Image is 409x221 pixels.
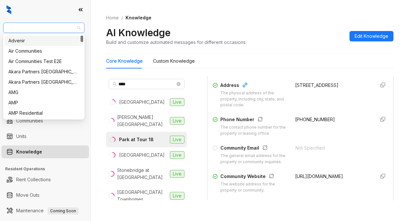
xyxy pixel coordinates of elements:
[105,14,120,21] a: Home
[170,136,184,143] span: Live
[220,116,287,124] div: Phone Number
[117,167,167,181] div: Stonebridge at [GEOGRAPHIC_DATA]
[5,98,83,108] div: AMP
[113,82,117,86] span: search
[106,58,143,65] div: Core Knowledge
[119,152,165,159] div: [GEOGRAPHIC_DATA]
[7,23,81,33] span: United Apartment Group
[220,153,288,165] div: The general email address for the property or community inquiries.
[1,189,89,202] li: Move Outs
[5,77,83,87] div: Akara Partners Phoenix
[119,136,154,143] div: Park at Tour 18
[8,47,79,55] div: Air Communities
[1,173,89,186] li: Rent Collections
[153,58,195,65] div: Custom Knowledge
[1,204,89,217] li: Maintenance
[170,117,184,125] span: Live
[295,82,370,89] div: [STREET_ADDRESS]
[16,173,51,186] a: Rent Collections
[119,99,165,106] div: [GEOGRAPHIC_DATA]
[5,87,83,98] div: AMG
[8,99,79,106] div: AMP
[295,174,343,179] span: [URL][DOMAIN_NAME]
[16,145,42,158] a: Knowledge
[170,98,184,106] span: Live
[1,114,89,127] li: Communities
[8,89,79,96] div: AMG
[121,14,123,21] li: /
[16,189,39,202] a: Move Outs
[8,79,79,86] div: Akara Partners [GEOGRAPHIC_DATA]
[5,36,83,46] div: Advenir
[220,144,288,153] div: Community Email
[295,144,370,152] div: Not Specified
[5,108,83,118] div: AMP Residential
[5,166,90,172] h3: Resident Operations
[220,82,287,90] div: Address
[177,82,181,86] span: close-circle
[5,46,83,56] div: Air Communities
[1,130,89,143] li: Units
[220,124,287,137] div: The contact phone number for the property or leasing office.
[349,31,393,41] button: Edit Knowledge
[1,87,89,100] li: Collections
[220,90,287,109] div: The physical address of the property, including city, state, and postal code.
[16,130,27,143] a: Units
[48,207,79,215] span: Coming Soon
[355,33,388,40] span: Edit Knowledge
[8,68,79,75] div: Akara Partners [GEOGRAPHIC_DATA]
[5,56,83,67] div: Air Communities Test E2E
[6,5,11,14] img: logo
[126,15,151,20] span: Knowledge
[220,181,287,194] div: The website address for the property or community.
[8,110,79,117] div: AMP Residential
[5,67,83,77] div: Akara Partners Nashville
[295,117,335,122] span: [PHONE_NUMBER]
[170,192,184,200] span: Live
[106,39,247,46] div: Build and customize automated messages for different occasions.
[1,71,89,84] li: Leasing
[1,145,89,158] li: Knowledge
[170,170,184,178] span: Live
[117,114,167,128] div: [PERSON_NAME][GEOGRAPHIC_DATA]
[117,189,167,203] div: [GEOGRAPHIC_DATA] Townhomes
[170,151,184,159] span: Live
[220,173,287,181] div: Community Website
[1,43,89,56] li: Leads
[8,58,79,65] div: Air Communities Test E2E
[16,114,43,127] a: Communities
[8,37,79,44] div: Advenir
[106,26,171,39] h2: AI Knowledge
